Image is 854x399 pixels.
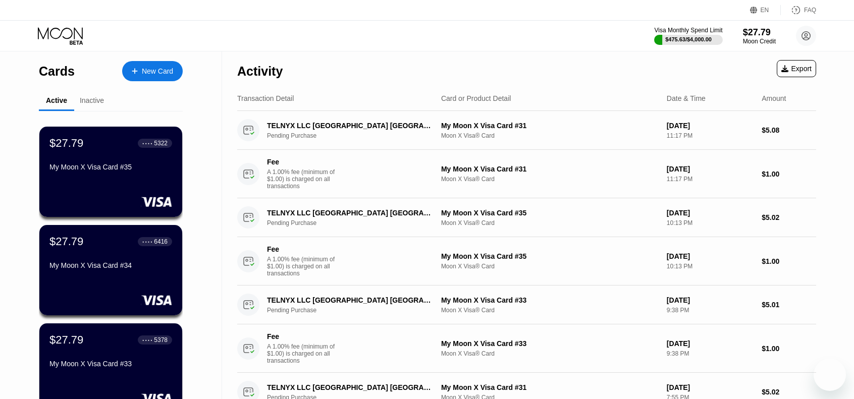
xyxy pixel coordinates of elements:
[667,122,754,130] div: [DATE]
[237,286,816,324] div: TELNYX LLC [GEOGRAPHIC_DATA] [GEOGRAPHIC_DATA]Pending PurchaseMy Moon X Visa Card #33Moon X Visa®...
[122,61,183,81] div: New Card
[654,27,722,34] div: Visa Monthly Spend Limit
[743,38,776,45] div: Moon Credit
[441,296,659,304] div: My Moon X Visa Card #33
[743,27,776,45] div: $27.79Moon Credit
[39,225,182,315] div: $27.79● ● ● ●6416My Moon X Visa Card #34
[267,307,443,314] div: Pending Purchase
[762,301,816,309] div: $5.01
[237,111,816,150] div: TELNYX LLC [GEOGRAPHIC_DATA] [GEOGRAPHIC_DATA]Pending PurchaseMy Moon X Visa Card #31Moon X Visa®...
[39,64,75,79] div: Cards
[441,383,659,391] div: My Moon X Visa Card #31
[667,252,754,260] div: [DATE]
[237,94,294,102] div: Transaction Detail
[762,213,816,221] div: $5.02
[142,240,152,243] div: ● ● ● ●
[267,219,443,226] div: Pending Purchase
[441,176,659,183] div: Moon X Visa® Card
[237,64,283,79] div: Activity
[49,261,172,269] div: My Moon X Visa Card #34
[142,67,173,76] div: New Card
[777,60,816,77] div: Export
[49,333,83,347] div: $27.79
[80,96,104,104] div: Inactive
[781,65,812,73] div: Export
[154,140,168,147] div: 5322
[667,165,754,173] div: [DATE]
[441,307,659,314] div: Moon X Visa® Card
[267,343,343,364] div: A 1.00% fee (minimum of $1.00) is charged on all transactions
[441,165,659,173] div: My Moon X Visa Card #31
[237,324,816,373] div: FeeA 1.00% fee (minimum of $1.00) is charged on all transactionsMy Moon X Visa Card #33Moon X Vis...
[762,345,816,353] div: $1.00
[441,350,659,357] div: Moon X Visa® Card
[667,94,706,102] div: Date & Time
[267,122,431,130] div: TELNYX LLC [GEOGRAPHIC_DATA] [GEOGRAPHIC_DATA]
[654,27,722,45] div: Visa Monthly Spend Limit$475.63/$4,000.00
[267,256,343,277] div: A 1.00% fee (minimum of $1.00) is charged on all transactions
[267,383,431,391] div: TELNYX LLC [GEOGRAPHIC_DATA] [GEOGRAPHIC_DATA]
[49,137,83,150] div: $27.79
[267,245,338,253] div: Fee
[46,96,67,104] div: Active
[142,338,152,341] div: ● ● ● ●
[667,307,754,314] div: 9:38 PM
[804,7,816,14] div: FAQ
[667,383,754,391] div: [DATE]
[441,263,659,270] div: Moon X Visa® Card
[667,176,754,183] div: 11:17 PM
[237,198,816,237] div: TELNYX LLC [GEOGRAPHIC_DATA] [GEOGRAPHIC_DATA]Pending PurchaseMy Moon X Visa Card #35Moon X Visa®...
[441,94,511,102] div: Card or Product Detail
[267,132,443,139] div: Pending Purchase
[762,170,816,178] div: $1.00
[267,296,431,304] div: TELNYX LLC [GEOGRAPHIC_DATA] [GEOGRAPHIC_DATA]
[49,163,172,171] div: My Moon X Visa Card #35
[814,359,846,391] iframe: Bouton de lancement de la fenêtre de messagerie
[49,360,172,368] div: My Moon X Visa Card #33
[267,209,431,217] div: TELNYX LLC [GEOGRAPHIC_DATA] [GEOGRAPHIC_DATA]
[762,94,786,102] div: Amount
[441,252,659,260] div: My Moon X Visa Card #35
[665,36,712,42] div: $475.63 / $4,000.00
[39,127,182,217] div: $27.79● ● ● ●5322My Moon X Visa Card #35
[750,5,781,15] div: EN
[267,168,343,190] div: A 1.00% fee (minimum of $1.00) is charged on all transactions
[441,122,659,130] div: My Moon X Visa Card #31
[142,142,152,145] div: ● ● ● ●
[154,336,168,344] div: 5378
[441,339,659,348] div: My Moon X Visa Card #33
[667,132,754,139] div: 11:17 PM
[49,235,83,248] div: $27.79
[667,350,754,357] div: 9:38 PM
[667,209,754,217] div: [DATE]
[237,237,816,286] div: FeeA 1.00% fee (minimum of $1.00) is charged on all transactionsMy Moon X Visa Card #35Moon X Vis...
[667,263,754,270] div: 10:13 PM
[441,219,659,226] div: Moon X Visa® Card
[762,257,816,265] div: $1.00
[762,126,816,134] div: $5.08
[667,296,754,304] div: [DATE]
[667,219,754,226] div: 10:13 PM
[267,332,338,340] div: Fee
[441,132,659,139] div: Moon X Visa® Card
[781,5,816,15] div: FAQ
[761,7,769,14] div: EN
[267,158,338,166] div: Fee
[667,339,754,348] div: [DATE]
[154,238,168,245] div: 6416
[441,209,659,217] div: My Moon X Visa Card #35
[237,150,816,198] div: FeeA 1.00% fee (minimum of $1.00) is charged on all transactionsMy Moon X Visa Card #31Moon X Vis...
[762,388,816,396] div: $5.02
[743,27,776,38] div: $27.79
